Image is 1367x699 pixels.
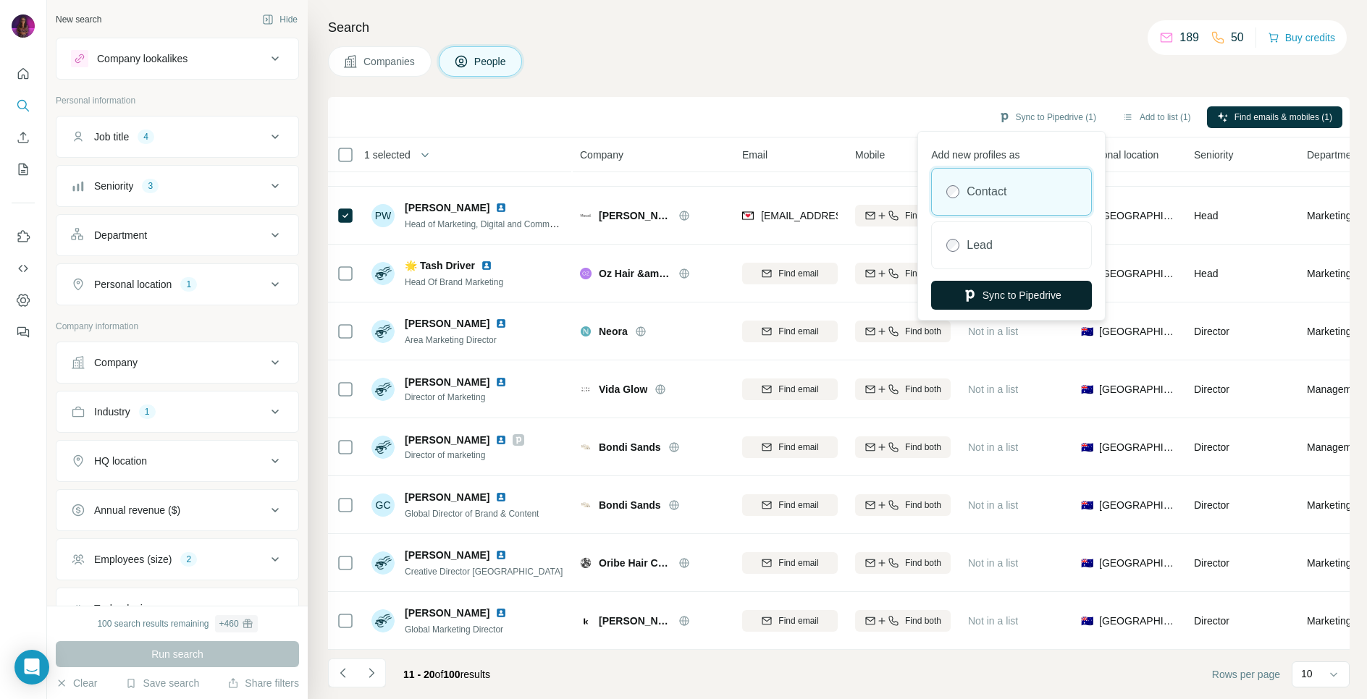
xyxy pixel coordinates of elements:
[405,218,584,229] span: Head of Marketing, Digital and Communication
[405,624,503,635] span: Global Marketing Director
[94,179,133,193] div: Seniority
[12,14,35,38] img: Avatar
[405,258,475,273] span: 🌟 Tash Driver
[405,433,489,447] span: [PERSON_NAME]
[599,266,671,281] span: Oz Hair &amp; Beauty
[742,378,838,400] button: Find email
[742,208,754,223] img: provider findymail logo
[405,567,563,577] span: Creative Director [GEOGRAPHIC_DATA]
[855,321,951,342] button: Find both
[580,615,592,627] img: Logo of Kevin Murphy
[495,202,507,213] img: LinkedIn logo
[1194,210,1218,221] span: Head
[855,205,951,226] button: Find both
[599,498,661,512] span: Bondi Sands
[580,384,592,395] img: Logo of Vida Glow
[12,156,35,182] button: My lists
[778,499,818,512] span: Find email
[56,444,298,478] button: HQ location
[125,676,199,690] button: Save search
[778,441,818,454] span: Find email
[180,553,197,566] div: 2
[1194,148,1233,162] span: Seniority
[94,601,153,616] div: Technologies
[742,552,838,574] button: Find email
[56,169,298,203] button: Seniority3
[252,9,308,30] button: Hide
[12,255,35,281] button: Use Surfe API
[1207,106,1342,128] button: Find emails & mobiles (1)
[56,676,97,690] button: Clear
[1212,667,1280,682] span: Rows per page
[1081,324,1093,339] span: 🇦🇺
[855,494,951,516] button: Find both
[56,493,298,528] button: Annual revenue ($)
[1231,29,1244,46] p: 50
[94,277,172,292] div: Personal location
[1081,614,1093,628] span: 🇦🇺
[12,224,35,250] button: Use Surfe on LinkedIn
[1099,266,1177,281] span: [GEOGRAPHIC_DATA]
[580,210,592,221] img: Logo of Murad
[1081,556,1093,570] span: 🇦🇺
[742,321,838,342] button: Find email
[97,615,257,632] div: 100 search results remaining
[1194,268,1218,279] span: Head
[405,449,524,462] span: Director of marketing
[1099,324,1177,339] span: [GEOGRAPHIC_DATA]
[363,54,416,69] span: Companies
[1081,498,1093,512] span: 🇦🇺
[94,228,147,242] div: Department
[405,335,497,345] span: Area Marketing Director
[778,325,818,338] span: Find email
[1234,111,1332,124] span: Find emails & mobiles (1)
[371,609,395,632] img: Avatar
[405,391,513,404] span: Director of Marketing
[94,454,147,468] div: HQ location
[1194,499,1229,511] span: Director
[138,130,154,143] div: 4
[905,267,941,280] span: Find both
[1194,326,1229,337] span: Director
[905,614,941,627] span: Find both
[1112,106,1201,128] button: Add to list (1)
[371,436,395,459] img: Avatar
[364,148,411,162] span: 1 selected
[12,124,35,151] button: Enrich CSV
[1099,440,1177,454] span: [GEOGRAPHIC_DATA]
[142,179,159,192] div: 3
[94,355,138,370] div: Company
[1194,615,1229,627] span: Director
[931,142,1092,162] p: Add new profiles as
[405,548,489,562] span: [PERSON_NAME]
[855,552,951,574] button: Find both
[357,658,386,687] button: Navigate to next page
[403,669,490,680] span: results
[12,61,35,87] button: Quick start
[12,93,35,119] button: Search
[371,378,395,401] img: Avatar
[1099,556,1177,570] span: [GEOGRAPHIC_DATA]
[405,606,489,620] span: [PERSON_NAME]
[435,669,444,680] span: of
[580,268,592,279] img: Logo of Oz Hair &amp; Beauty
[968,499,1018,511] span: Not in a list
[742,436,838,458] button: Find email
[968,615,1018,627] span: Not in a list
[495,318,507,329] img: LinkedIn logo
[481,260,492,271] img: LinkedIn logo
[580,441,592,453] img: Logo of Bondi Sands
[14,650,49,685] div: Open Intercom Messenger
[405,375,489,389] span: [PERSON_NAME]
[495,434,507,446] img: LinkedIn logo
[56,119,298,154] button: Job title4
[580,557,592,569] img: Logo of Oribe Hair Care
[988,106,1106,128] button: Sync to Pipedrive (1)
[1099,614,1177,628] span: [GEOGRAPHIC_DATA]
[405,490,489,504] span: [PERSON_NAME]
[967,237,993,254] label: Lead
[761,210,933,221] span: [EMAIL_ADDRESS][DOMAIN_NAME]
[94,130,129,144] div: Job title
[968,384,1018,395] span: Not in a list
[778,267,818,280] span: Find email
